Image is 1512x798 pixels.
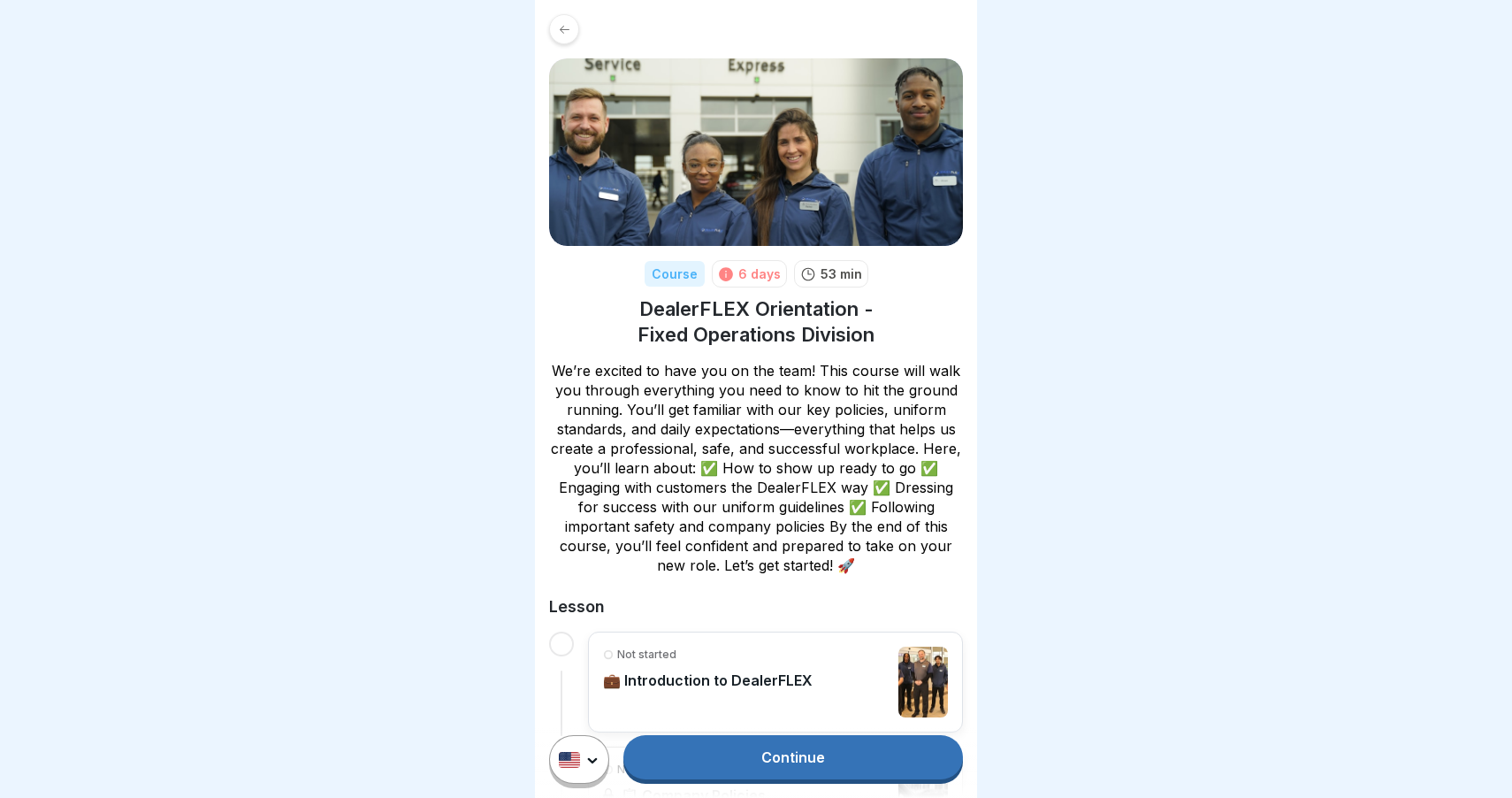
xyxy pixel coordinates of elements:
[738,265,781,283] div: 6 days
[549,296,963,347] h1: DealerFLEX Orientation - Fixed Operations Division
[549,58,963,246] img: v4gv5ils26c0z8ite08yagn2.png
[603,671,813,689] p: 💼 Introduction to DealerFLEX
[559,752,580,768] img: us.svg
[645,261,705,287] div: Course
[549,361,963,575] p: We’re excited to have you on the team! This course will walk you through everything you need to k...
[617,647,676,663] p: Not started
[898,647,948,717] img: vke5g0w55cleapdtjsjcklmz.png
[549,596,963,618] h2: Lesson
[821,265,862,283] p: 53 min
[623,735,963,779] a: Continue
[603,647,948,717] a: Not started💼 Introduction to DealerFLEX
